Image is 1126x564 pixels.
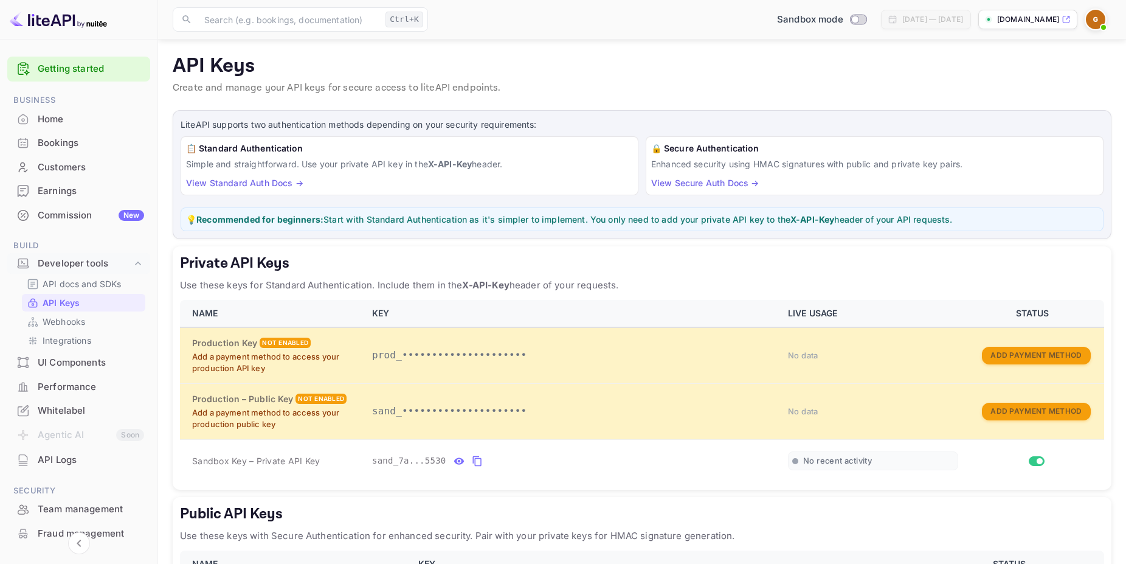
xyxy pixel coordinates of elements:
strong: X-API-Key [462,279,509,291]
a: Fraud management [7,522,150,545]
th: LIVE USAGE [781,300,965,327]
h6: 🔒 Secure Authentication [651,142,1098,155]
div: Getting started [7,57,150,82]
th: STATUS [965,300,1104,327]
div: New [119,210,144,221]
p: [DOMAIN_NAME] [997,14,1059,25]
div: Customers [7,156,150,179]
a: API Logs [7,448,150,471]
p: Enhanced security using HMAC signatures with public and private key pairs. [651,158,1098,170]
div: Home [38,113,144,127]
p: Webhooks [43,315,85,328]
p: API docs and SDKs [43,277,122,290]
div: Fraud management [7,522,150,546]
span: Business [7,94,150,107]
div: Earnings [7,179,150,203]
p: Use these keys for Standard Authentication. Include them in the header of your requests. [180,278,1104,293]
div: Not enabled [260,338,311,348]
input: Search (e.g. bookings, documentation) [197,7,381,32]
div: Home [7,108,150,131]
div: API Logs [38,453,144,467]
div: API docs and SDKs [22,275,145,293]
div: Commission [38,209,144,223]
table: private api keys table [180,300,1104,482]
div: Team management [38,503,144,517]
strong: X-API-Key [790,214,834,225]
h6: Production Key [192,336,257,350]
div: Earnings [38,184,144,198]
p: API Keys [173,54,1111,78]
p: API Keys [43,296,80,309]
a: UI Components [7,351,150,374]
h6: Production – Public Key [192,392,293,406]
div: Fraud management [38,527,144,541]
div: Whitelabel [38,404,144,418]
span: Sandbox Key – Private API Key [192,456,320,466]
h6: 📋 Standard Authentication [186,142,633,155]
div: UI Components [7,351,150,375]
div: Integrations [22,332,145,349]
th: NAME [180,300,365,327]
img: LiteAPI logo [10,10,107,29]
div: Team management [7,498,150,521]
a: Bookings [7,131,150,154]
a: Performance [7,375,150,398]
a: Integrations [27,334,140,347]
th: KEY [365,300,781,327]
span: No recent activity [803,456,872,466]
img: GrupoVDT [1086,10,1105,29]
a: Earnings [7,179,150,202]
div: Switch to Production mode [772,13,871,27]
a: Home [7,108,150,130]
p: Add a payment method to access your production public key [192,407,357,431]
a: View Standard Auth Docs → [186,178,303,188]
div: [DATE] — [DATE] [902,14,963,25]
div: API Logs [7,448,150,472]
p: Use these keys with Secure Authentication for enhanced security. Pair with your private keys for ... [180,529,1104,543]
p: Integrations [43,334,91,347]
div: Performance [38,380,144,394]
a: API Keys [27,296,140,309]
a: Whitelabel [7,399,150,422]
span: No data [788,350,818,360]
div: Customers [38,161,144,175]
div: UI Components [38,356,144,370]
a: Customers [7,156,150,178]
button: Collapse navigation [68,532,90,554]
div: Developer tools [38,257,132,271]
div: Not enabled [295,394,347,404]
div: Performance [7,375,150,399]
span: Security [7,484,150,498]
button: Add Payment Method [982,403,1090,420]
span: No data [788,406,818,416]
strong: Recommended for beginners: [196,214,323,225]
p: Simple and straightforward. Use your private API key in the header. [186,158,633,170]
span: Sandbox mode [777,13,843,27]
div: Webhooks [22,313,145,330]
h5: Private API Keys [180,254,1104,273]
div: Bookings [7,131,150,155]
div: Ctrl+K [385,12,423,27]
p: Create and manage your API keys for secure access to liteAPI endpoints. [173,81,1111,96]
strong: X-API-Key [428,159,472,169]
div: API Keys [22,294,145,312]
p: 💡 Start with Standard Authentication as it's simpler to implement. You only need to add your priv... [186,213,1098,226]
a: Add Payment Method [982,349,1090,360]
span: Build [7,239,150,252]
a: Getting started [38,62,144,76]
a: CommissionNew [7,204,150,226]
a: Webhooks [27,315,140,328]
a: API docs and SDKs [27,277,140,290]
div: Bookings [38,136,144,150]
p: Add a payment method to access your production API key [192,351,357,375]
h5: Public API Keys [180,504,1104,524]
span: sand_7a...5530 [372,454,446,467]
a: Team management [7,498,150,520]
p: sand_••••••••••••••••••••• [372,404,773,419]
div: CommissionNew [7,204,150,228]
div: Developer tools [7,253,150,274]
button: Add Payment Method [982,347,1090,364]
p: prod_••••••••••••••••••••• [372,348,773,363]
p: LiteAPI supports two authentication methods depending on your security requirements: [181,118,1104,131]
a: View Secure Auth Docs → [651,178,759,188]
